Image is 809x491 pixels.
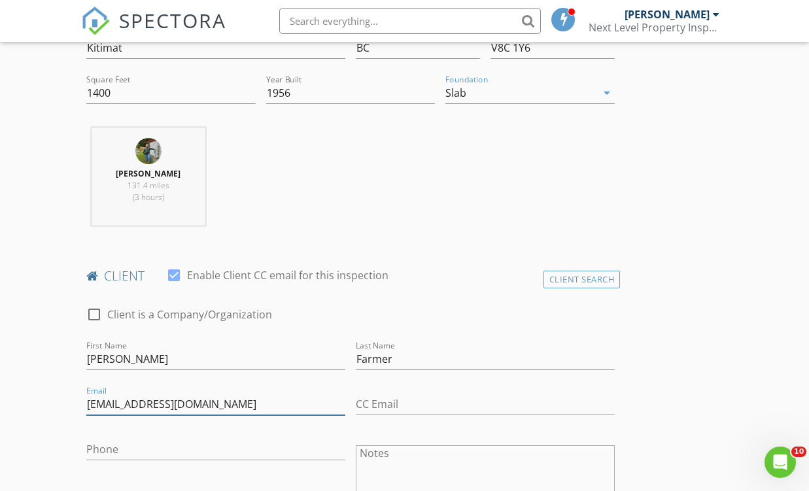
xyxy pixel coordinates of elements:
img: 20230809_121900.jpg [135,138,162,164]
div: Slab [445,87,466,99]
label: Client is a Company/Organization [107,308,272,321]
span: (3 hours) [133,192,164,203]
strong: [PERSON_NAME] [116,168,181,179]
div: [PERSON_NAME] [625,8,710,21]
h4: client [86,267,615,284]
span: 131.4 miles [128,180,169,191]
span: SPECTORA [119,7,226,34]
span: 10 [791,447,806,457]
a: SPECTORA [81,18,226,45]
input: Search everything... [279,8,541,34]
label: Enable Client CC email for this inspection [187,269,388,282]
div: Client Search [543,271,621,288]
img: The Best Home Inspection Software - Spectora [81,7,110,35]
i: arrow_drop_down [599,85,615,101]
iframe: Intercom live chat [765,447,796,478]
div: Next Level Property Inspections Ltd [589,21,719,34]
